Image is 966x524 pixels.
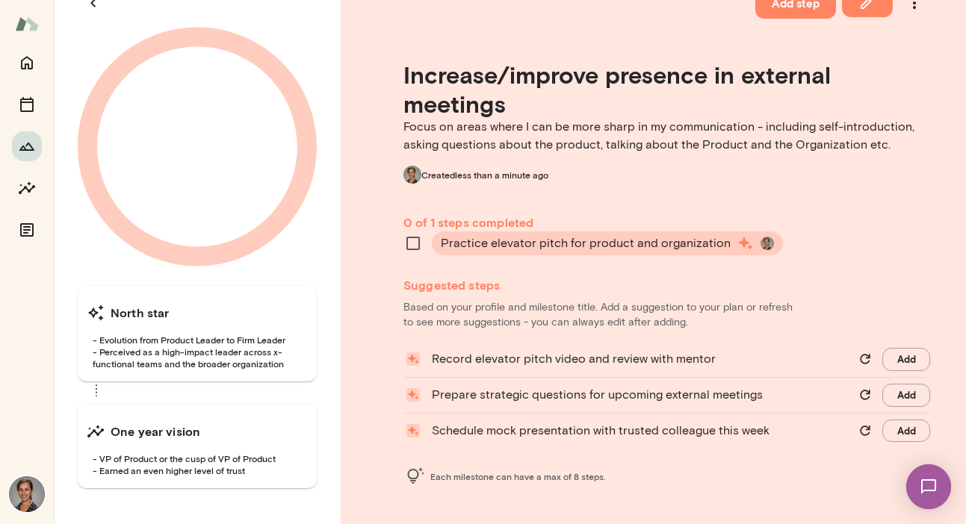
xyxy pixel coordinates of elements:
h6: North star [111,304,170,322]
p: Focus on areas where I can be more sharp in my communication - including self-introduction, askin... [403,118,930,154]
div: Practice elevator pitch for product and organizationLavanya Rajan [432,231,783,255]
span: - VP of Product or the cusp of VP of Product - Earned an even higher level of trust [87,452,308,476]
h4: Increase/improve presence in external meetings [403,60,930,118]
span: Practice elevator pitch for product and organization [441,234,731,252]
button: Add [882,348,930,371]
span: Each milestone can have a max of 8 steps. [430,470,605,482]
img: Lavanya Rajan [761,237,774,250]
button: Sessions [12,90,42,119]
button: North star- Evolution from Product Leader to Firm Leader - Perceived as a high-impact leader acro... [78,286,317,381]
button: Insights [12,173,42,203]
button: Home [12,48,42,78]
button: Add [882,419,930,443]
p: Based on your profile and milestone title. Add a suggestion to your plan or refresh [403,300,930,315]
button: One year vision- VP of Product or the cusp of VP of Product - Earned an even higher level of trust [78,405,317,488]
h6: 0 of 1 steps completed [403,213,930,231]
img: Lavanya Rajan [403,166,421,184]
p: Prepare strategic questions for upcoming external meetings [432,386,848,404]
span: - Evolution from Product Leader to Firm Leader - Perceived as a high-impact leader across x-funct... [87,334,308,369]
h6: Suggested steps [403,276,930,294]
img: Mento [15,10,39,38]
button: Growth Plan [12,131,42,161]
h6: One year vision [111,422,200,440]
p: Record elevator pitch video and review with mentor [432,350,848,368]
span: Created less than a minute ago [421,169,548,181]
button: Documents [12,215,42,245]
button: Add [882,384,930,407]
p: Schedule mock presentation with trusted colleague this week [432,422,848,440]
img: Lavanya Rajan [9,476,45,512]
p: to see more suggestions - you can always edit after adding. [403,315,930,330]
